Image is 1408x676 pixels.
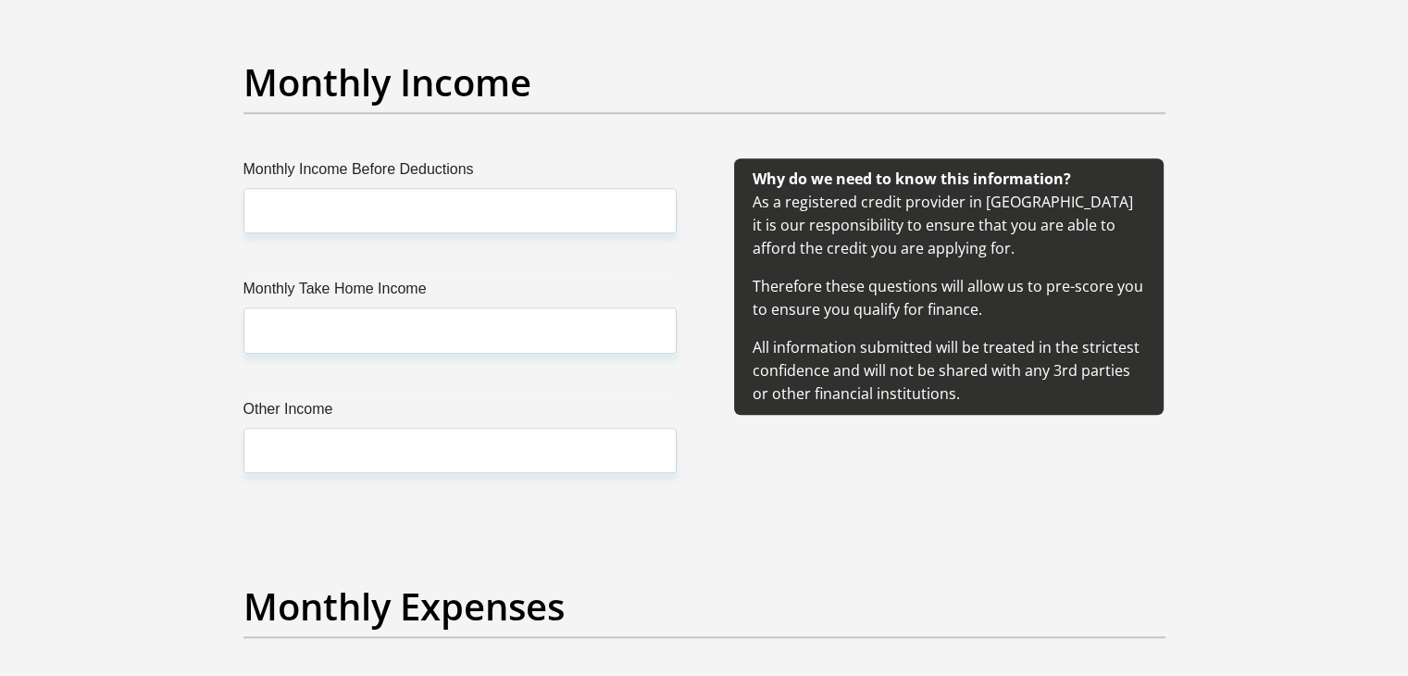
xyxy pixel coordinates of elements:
span: As a registered credit provider in [GEOGRAPHIC_DATA] it is our responsibility to ensure that you ... [753,169,1143,404]
label: Other Income [243,398,677,428]
input: Other Income [243,428,677,473]
label: Monthly Take Home Income [243,278,677,307]
input: Monthly Take Home Income [243,307,677,353]
label: Monthly Income Before Deductions [243,158,677,188]
h2: Monthly Expenses [243,584,1165,629]
b: Why do we need to know this information? [753,169,1071,189]
h2: Monthly Income [243,60,1165,105]
input: Monthly Income Before Deductions [243,188,677,233]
